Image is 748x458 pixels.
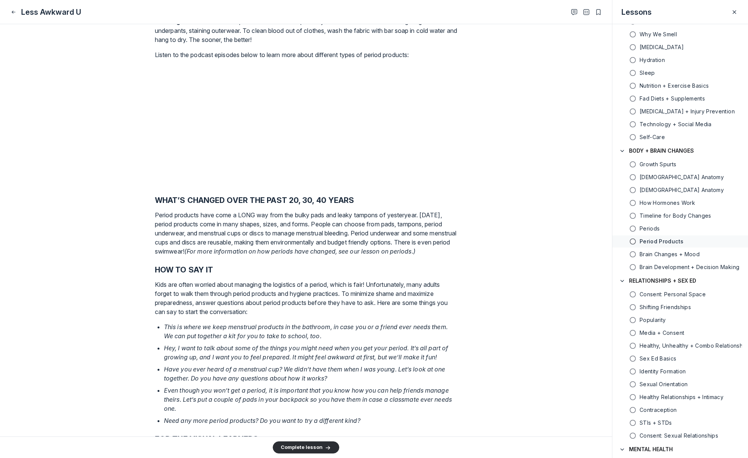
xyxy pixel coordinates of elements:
h5: Consent: Personal Space [640,291,706,298]
em: Need any more period products? Do you want to try a different kind? [164,417,360,424]
a: Nutrition + Exercise Basics [612,80,748,92]
button: Bookmarks [594,8,603,17]
strong: FOR THE VISUAL LEARNERS [155,435,258,444]
h5: Identity Formation [640,368,686,375]
h5: Shifting Friendships [640,303,691,311]
a: STIs + STDs [612,417,748,429]
button: BODY + BRAIN CHANGES [612,143,748,158]
a: Media + Consent [612,327,748,339]
a: Healthy, Unhealthy + Combo Relationships [612,340,748,352]
h5: [DEMOGRAPHIC_DATA] Anatomy [640,173,724,181]
span: Hydration [640,56,665,64]
button: Complete lesson [273,441,339,453]
a: Healthy Relationships + Intimacy [612,391,748,403]
a: Self-Care [612,131,748,143]
a: Periods [612,223,748,235]
a: Sex Ed Basics [612,353,748,365]
h5: Consent: Sexual Relationships [640,432,718,439]
h5: Healthy, Unhealthy + Combo Relationships [640,342,742,350]
em: This is where we keep menstrual products in the bathroom, in case you or a friend ever needs them... [164,323,449,340]
h5: Growth Spurts [640,161,677,168]
h4: BODY + BRAIN CHANGES [629,147,694,155]
h5: Fad Diets + Supplements [640,95,705,102]
a: Consent: Sexual Relationships [612,430,748,442]
h4: RELATIONSHIPS + SEX ED [629,277,696,285]
p: Kids are often worried about managing the logistics of a period, which is fair! Unfortunately, ma... [155,280,457,316]
h5: How Hormones Work [640,199,695,207]
a: [DEMOGRAPHIC_DATA] Anatomy [612,171,748,183]
strong: WHAT’S CHANGED OVER THE PAST 20, 30, 40 YEARS [155,196,354,205]
strong: HOW TO SAY IT [155,265,213,274]
h5: Brain Development + Decision Making [640,263,739,271]
h5: Contraception [640,406,677,414]
p: Sometimes a period can arrive unexpectedly — menstrual fluid leaks through regular underpants, st... [155,17,457,44]
h5: Periods [640,225,660,232]
h5: Nutrition + Exercise Basics [640,82,709,90]
a: Brain Changes + Mood [612,248,748,260]
a: Popularity [612,314,748,326]
a: Contraception [612,404,748,416]
a: Hydration [612,54,748,66]
h5: Technology + Social Media [640,121,712,128]
em: Have you ever heard of a menstrual cup? We didn’t have them when I was young. Let’s look at one t... [164,365,447,382]
h5: STIs + STDs [640,419,672,427]
h5: Period Products [640,238,683,245]
a: [MEDICAL_DATA] [612,41,748,53]
p: Listen to the podcast episodes below to learn more about different types of period products: [155,50,457,59]
span: Concussion + Injury Prevention [640,108,735,115]
a: Identity Formation [612,365,748,378]
button: Close [730,8,739,17]
em: Hey, I want to talk about some of the things you might need when you get your period. It’s all pa... [164,344,450,361]
a: Consent: Personal Space [612,288,748,300]
button: MENTAL HEALTH [612,442,748,457]
a: Sexual Orientation [612,378,748,390]
h5: Timeline for Body Changes [640,212,711,220]
em: Even though you won’t get a period, it is important that you know how you can help friends manage... [164,387,453,412]
button: Close [9,8,18,17]
a: Sleep [612,67,748,79]
button: Close Comments [570,8,579,17]
a: Timeline for Body Changes [612,210,748,222]
h5: Sleep [640,69,655,77]
a: [DEMOGRAPHIC_DATA] Anatomy [612,184,748,196]
a: [MEDICAL_DATA] + Injury Prevention [612,105,748,118]
h5: Healthy Relationships + Intimacy [640,393,723,401]
span: Sexual Orientation [640,381,688,388]
h5: Media + Consent [640,329,684,337]
h5: Popularity [640,316,666,324]
a: Brain Development + Decision Making [612,261,748,273]
h5: Why We Smell [640,31,677,38]
h5: [DEMOGRAPHIC_DATA] Anatomy [640,186,724,194]
h5: Brain Changes + Mood [640,251,700,258]
h1: Less Awkward U [21,7,81,17]
h5: Self-Care [640,133,665,141]
span: Skin Care [640,43,684,51]
span: Female Anatomy [640,173,724,181]
a: Fad Diets + Supplements [612,93,748,105]
a: Why We Smell [612,28,748,40]
a: Growth Spurts [612,158,748,170]
button: Open Table of contents [582,8,591,17]
em: (For more information on how periods have changed, see our lesson on periods.) [184,248,416,255]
